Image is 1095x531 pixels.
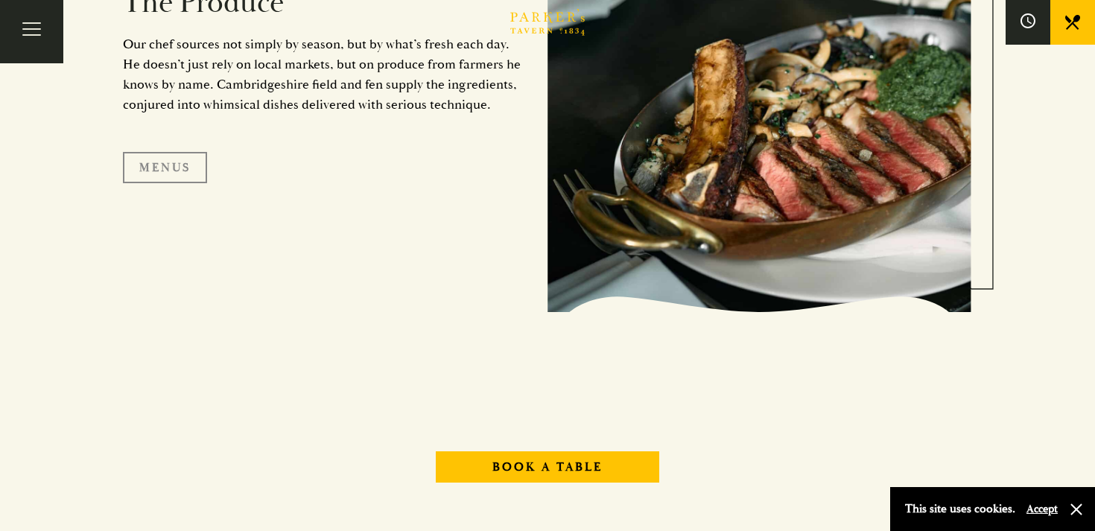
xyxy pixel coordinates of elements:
[123,34,525,115] p: Our chef sources not simply by season, but by what’s fresh each day. He doesn’t just rely on loca...
[436,451,659,483] a: Book A Table
[1069,502,1084,517] button: Close and accept
[1026,502,1058,516] button: Accept
[905,498,1015,520] p: This site uses cookies.
[123,152,207,183] a: Menus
